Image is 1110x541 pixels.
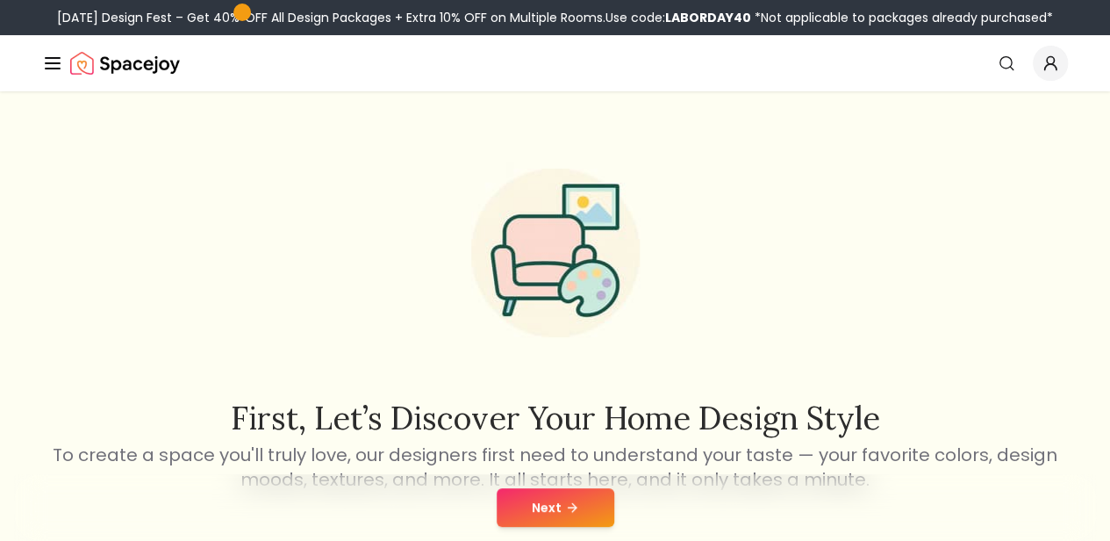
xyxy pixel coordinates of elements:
[57,9,1053,26] div: [DATE] Design Fest – Get 40% OFF All Design Packages + Extra 10% OFF on Multiple Rooms.
[497,488,614,527] button: Next
[50,400,1061,436] h2: First, let’s discover your home design style
[70,46,180,81] a: Spacejoy
[605,9,751,26] span: Use code:
[751,9,1053,26] span: *Not applicable to packages already purchased*
[42,35,1068,91] nav: Global
[70,46,180,81] img: Spacejoy Logo
[50,443,1061,492] p: To create a space you'll truly love, our designers first need to understand your taste — your fav...
[443,141,668,365] img: Start Style Quiz Illustration
[665,9,751,26] b: LABORDAY40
